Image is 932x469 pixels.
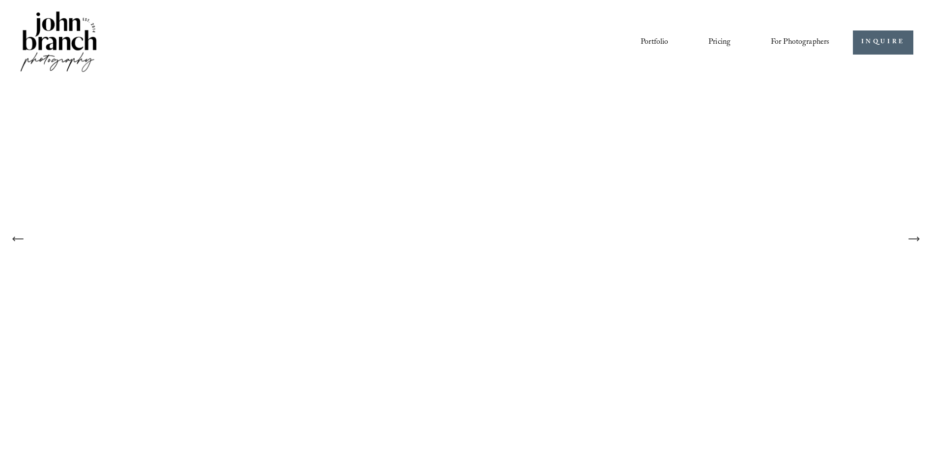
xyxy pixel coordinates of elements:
[641,34,668,51] a: Portfolio
[771,34,830,51] a: folder dropdown
[903,228,925,250] button: Next Slide
[771,35,830,50] span: For Photographers
[7,228,29,250] button: Previous Slide
[19,9,98,76] img: John Branch IV Photography
[853,30,913,55] a: INQUIRE
[708,34,731,51] a: Pricing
